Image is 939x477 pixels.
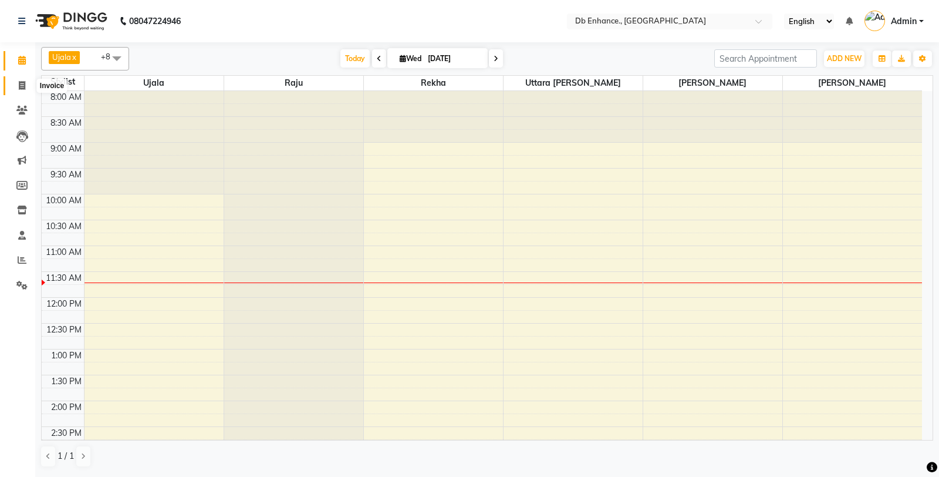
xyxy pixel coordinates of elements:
[43,194,84,207] div: 10:00 AM
[424,50,483,68] input: 2025-09-03
[397,54,424,63] span: Wed
[48,91,84,103] div: 8:00 AM
[891,15,917,28] span: Admin
[30,5,110,38] img: logo
[824,51,864,67] button: ADD NEW
[37,79,67,93] div: Invoice
[714,49,817,68] input: Search Appointment
[58,450,74,462] span: 1 / 1
[43,220,84,233] div: 10:30 AM
[43,246,84,258] div: 11:00 AM
[49,375,84,388] div: 1:30 PM
[48,143,84,155] div: 9:00 AM
[364,76,503,90] span: Rekha
[49,427,84,439] div: 2:30 PM
[52,52,71,62] span: Ujala
[783,76,923,90] span: [PERSON_NAME]
[827,54,862,63] span: ADD NEW
[864,11,885,31] img: Admin
[49,401,84,414] div: 2:00 PM
[643,76,782,90] span: [PERSON_NAME]
[129,5,181,38] b: 08047224946
[71,52,76,62] a: x
[44,324,84,336] div: 12:30 PM
[49,350,84,362] div: 1:00 PM
[340,49,370,68] span: Today
[504,76,643,90] span: Uttara [PERSON_NAME]
[43,272,84,284] div: 11:30 AM
[101,52,119,61] span: +8
[48,169,84,181] div: 9:30 AM
[224,76,363,90] span: Raju
[85,76,224,90] span: Ujala
[44,298,84,310] div: 12:00 PM
[48,117,84,129] div: 8:30 AM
